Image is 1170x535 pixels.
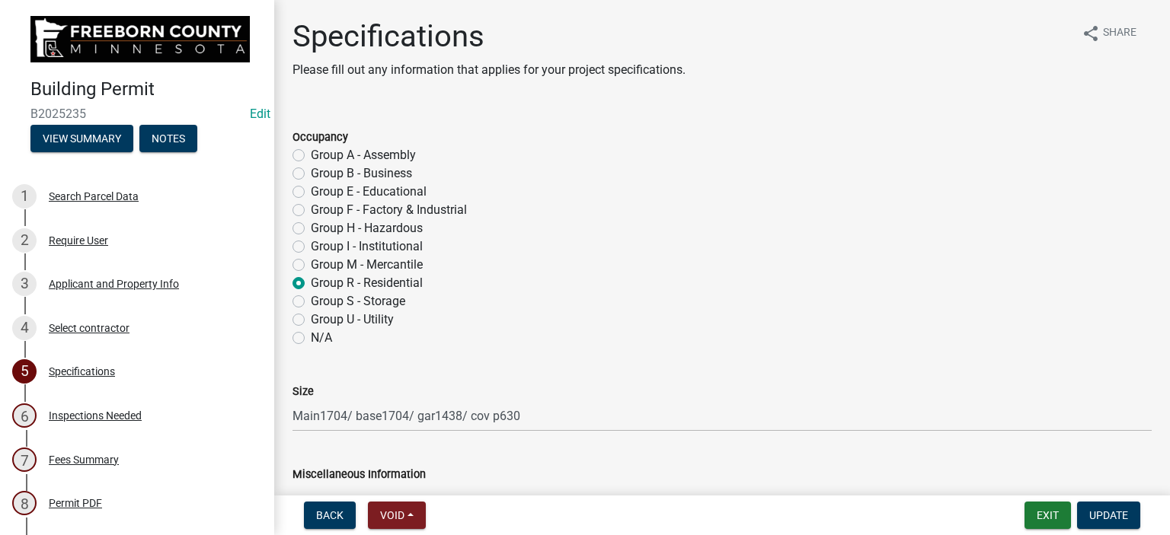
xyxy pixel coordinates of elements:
[1103,24,1136,43] span: Share
[311,256,423,274] label: Group M - Mercantile
[311,201,467,219] label: Group F - Factory & Industrial
[250,107,270,121] wm-modal-confirm: Edit Application Number
[311,292,405,310] label: Group S - Storage
[311,146,416,164] label: Group A - Assembly
[311,164,412,183] label: Group B - Business
[250,107,270,121] a: Edit
[49,366,115,377] div: Specifications
[30,133,133,145] wm-modal-confirm: Summary
[49,235,108,246] div: Require User
[1077,502,1140,529] button: Update
[1025,502,1071,529] button: Exit
[292,61,686,79] p: Please fill out any information that applies for your project specifications.
[12,316,37,340] div: 4
[12,491,37,515] div: 8
[12,184,37,209] div: 1
[1069,18,1149,48] button: shareShare
[30,16,250,62] img: Freeborn County, Minnesota
[49,498,102,508] div: Permit PDF
[311,219,423,237] label: Group H - Hazardous
[311,274,423,292] label: Group R - Residential
[1082,24,1100,43] i: share
[292,470,426,480] label: Miscellaneous Information
[12,447,37,472] div: 7
[30,78,262,100] h4: Building Permit
[368,502,426,529] button: Void
[316,509,344,521] span: Back
[30,125,133,152] button: View Summary
[292,387,314,397] label: Size
[49,323,129,333] div: Select contractor
[12,272,37,296] div: 3
[49,279,179,289] div: Applicant and Property Info
[49,410,142,421] div: Inspections Needed
[380,509,404,521] span: Void
[12,228,37,253] div: 2
[49,454,119,465] div: Fees Summary
[1089,509,1128,521] span: Update
[311,329,332,347] label: N/A
[311,183,427,201] label: Group E - Educational
[139,125,197,152] button: Notes
[30,107,244,121] span: B2025235
[304,502,356,529] button: Back
[139,133,197,145] wm-modal-confirm: Notes
[49,191,139,202] div: Search Parcel Data
[292,18,686,55] h1: Specifications
[311,237,423,256] label: Group I - Institutional
[12,403,37,428] div: 6
[311,310,394,329] label: Group U - Utility
[292,132,348,143] label: Occupancy
[12,359,37,384] div: 5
